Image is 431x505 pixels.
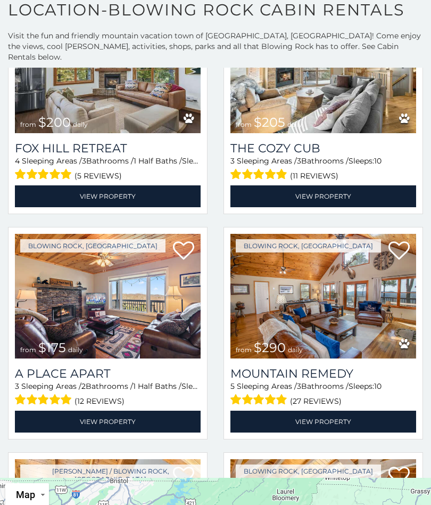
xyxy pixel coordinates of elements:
[290,169,338,183] span: (11 reviews)
[230,9,416,133] img: The Cozy Cub
[15,185,201,207] a: View Property
[230,381,416,408] div: Sleeping Areas / Bathrooms / Sleeps:
[82,156,86,166] span: 3
[15,9,201,133] img: Fox Hill Retreat
[38,115,71,130] span: $200
[20,346,36,354] span: from
[38,340,66,355] span: $175
[15,366,201,381] a: A Place Apart
[287,120,302,128] span: daily
[230,156,235,166] span: 3
[133,381,181,391] span: 1 Half Baths /
[20,120,36,128] span: from
[68,346,83,354] span: daily
[20,465,201,486] a: [PERSON_NAME] / Blowing Rock, [GEOGRAPHIC_DATA]
[230,185,416,207] a: View Property
[15,381,19,391] span: 3
[374,156,382,166] span: 10
[297,381,301,391] span: 3
[230,411,416,433] a: View Property
[230,381,235,391] span: 5
[236,346,252,354] span: from
[134,156,182,166] span: 1 Half Baths /
[16,489,35,500] span: Map
[374,381,382,391] span: 10
[15,411,201,433] a: View Property
[15,9,201,133] a: Fox Hill Retreat from $200 daily
[388,240,410,263] a: Add to favorites
[74,394,125,408] span: (12 reviews)
[236,239,381,252] a: Blowing Rock, [GEOGRAPHIC_DATA]
[230,141,416,156] a: The Cozy Cub
[230,234,416,359] a: Mountain Remedy from $290 daily
[230,9,416,133] a: The Cozy Cub from $205 daily
[297,156,301,166] span: 3
[20,239,165,252] a: Blowing Rock, [GEOGRAPHIC_DATA]
[254,115,285,130] span: $205
[230,366,416,381] a: Mountain Remedy
[236,120,252,128] span: from
[74,169,122,183] span: (5 reviews)
[15,156,20,166] span: 4
[15,381,201,408] div: Sleeping Areas / Bathrooms / Sleeps:
[230,156,416,183] div: Sleeping Areas / Bathrooms / Sleeps:
[230,234,416,359] img: Mountain Remedy
[73,120,88,128] span: daily
[15,234,201,359] img: A Place Apart
[388,466,410,488] a: Add to favorites
[173,240,194,263] a: Add to favorites
[290,394,342,408] span: (27 reviews)
[15,234,201,359] a: A Place Apart from $175 daily
[15,156,201,183] div: Sleeping Areas / Bathrooms / Sleeps:
[81,381,86,391] span: 2
[288,346,303,354] span: daily
[15,141,201,156] a: Fox Hill Retreat
[236,465,381,478] a: Blowing Rock, [GEOGRAPHIC_DATA]
[254,340,286,355] span: $290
